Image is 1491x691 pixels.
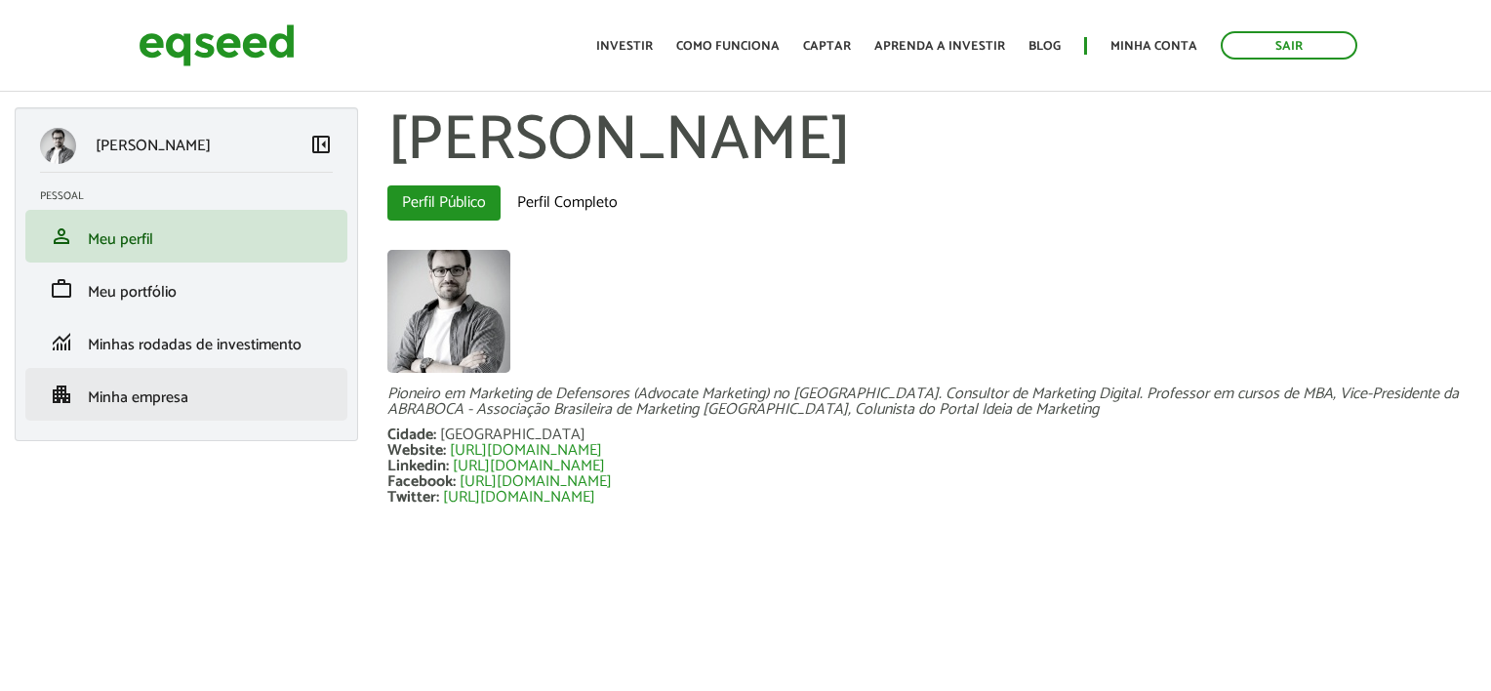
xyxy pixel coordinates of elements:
span: work [50,277,73,301]
li: Meu perfil [25,210,347,263]
li: Minha empresa [25,368,347,421]
a: [URL][DOMAIN_NAME] [460,474,612,490]
h2: Pessoal [40,190,347,202]
span: : [446,453,449,479]
a: Investir [596,40,653,53]
li: Minhas rodadas de investimento [25,315,347,368]
a: Perfil Público [387,185,501,221]
div: Linkedin [387,459,453,474]
div: Cidade [387,427,440,443]
span: : [436,484,439,510]
span: apartment [50,383,73,406]
a: Colapsar menu [309,133,333,160]
a: apartmentMinha empresa [40,383,333,406]
a: Blog [1028,40,1061,53]
a: [URL][DOMAIN_NAME] [443,490,595,506]
div: Website [387,443,450,459]
span: : [443,437,446,464]
a: Como funciona [676,40,780,53]
img: Foto de Felipe Thomé [387,250,510,373]
a: Perfil Completo [503,185,632,221]
span: : [453,468,456,495]
div: [GEOGRAPHIC_DATA] [440,427,585,443]
span: Meu portfólio [88,279,177,305]
div: Twitter [387,490,443,506]
span: person [50,224,73,248]
div: Facebook [387,474,460,490]
h1: [PERSON_NAME] [387,107,1476,176]
span: Minha empresa [88,385,188,411]
a: Aprenda a investir [874,40,1005,53]
p: [PERSON_NAME] [96,137,211,155]
a: Minha conta [1110,40,1197,53]
span: : [433,422,436,448]
span: left_panel_close [309,133,333,156]
a: Captar [803,40,851,53]
span: Minhas rodadas de investimento [88,332,302,358]
li: Meu portfólio [25,263,347,315]
span: monitoring [50,330,73,353]
a: Ver perfil do usuário. [387,250,510,373]
span: Meu perfil [88,226,153,253]
a: [URL][DOMAIN_NAME] [450,443,602,459]
a: workMeu portfólio [40,277,333,301]
img: EqSeed [139,20,295,71]
a: Sair [1221,31,1357,60]
div: Pioneiro em Marketing de Defensores (Advocate Marketing) no [GEOGRAPHIC_DATA]. Consultor de Marke... [387,386,1476,418]
a: [URL][DOMAIN_NAME] [453,459,605,474]
a: monitoringMinhas rodadas de investimento [40,330,333,353]
a: personMeu perfil [40,224,333,248]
